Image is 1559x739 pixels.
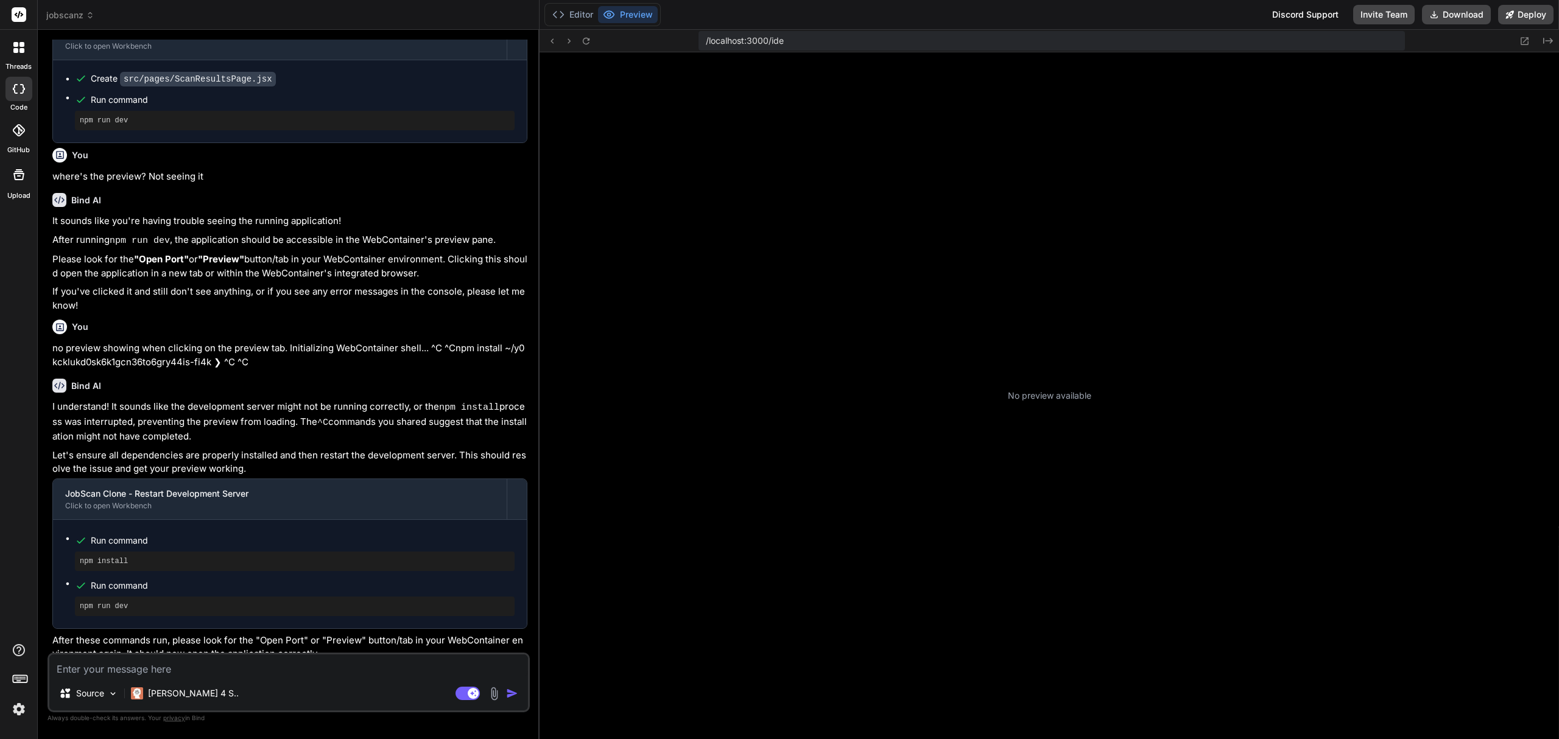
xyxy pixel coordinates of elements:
span: jobscanz [46,9,94,21]
p: where's the preview? Not seeing it [52,170,527,184]
h6: Bind AI [71,380,101,392]
p: Let's ensure all dependencies are properly installed and then restart the development server. Thi... [52,449,527,476]
button: Invite Team [1353,5,1415,24]
h6: Bind AI [71,194,101,206]
div: Click to open Workbench [65,501,494,511]
p: Please look for the or button/tab in your WebContainer environment. Clicking this should open the... [52,253,527,280]
img: Pick Models [108,688,118,699]
label: threads [5,61,32,72]
strong: "Preview" [198,253,244,265]
label: code [10,102,27,113]
p: I understand! It sounds like the development server might not be running correctly, or the proces... [52,400,527,444]
label: GitHub [7,145,30,155]
p: Always double-check its answers. Your in Bind [48,712,530,724]
div: JobScan Clone - Restart Development Server [65,488,494,500]
p: No preview available [1008,390,1091,402]
span: Run command [91,580,515,592]
code: src/pages/ScanResultsPage.jsx [120,72,276,86]
img: settings [9,699,29,720]
div: Discord Support [1265,5,1346,24]
span: privacy [163,714,185,721]
img: Claude 4 Sonnet [131,687,143,699]
button: Preview [598,6,658,23]
button: JobScan Clone - Download ATS ReportClick to open Workbench [53,19,507,60]
p: [PERSON_NAME] 4 S.. [148,687,239,699]
strong: "Open Port" [134,253,189,265]
p: After running , the application should be accessible in the WebContainer's preview pane. [52,233,527,248]
code: npm run dev [110,236,170,246]
h6: You [72,149,88,161]
div: Click to open Workbench [65,41,494,51]
p: If you've clicked it and still don't see anything, or if you see any error messages in the consol... [52,285,527,312]
button: JobScan Clone - Restart Development ServerClick to open Workbench [53,479,507,519]
button: Editor [547,6,598,23]
code: npm install [439,402,499,413]
span: Run command [91,94,515,106]
code: ^C [317,418,328,428]
div: Create [91,72,276,85]
p: After these commands run, please look for the "Open Port" or "Preview" button/tab in your WebCont... [52,634,527,661]
label: Upload [7,191,30,201]
button: Deploy [1498,5,1554,24]
button: Download [1422,5,1491,24]
span: Run command [91,534,515,547]
pre: npm run dev [80,601,510,611]
span: /localhost:3000/ide [706,35,784,47]
h6: You [72,321,88,333]
p: It sounds like you're having trouble seeing the running application! [52,214,527,228]
p: Source [76,687,104,699]
img: icon [506,687,518,699]
img: attachment [487,687,501,701]
pre: npm install [80,556,510,566]
pre: npm run dev [80,116,510,125]
p: no preview showing when clicking on the preview tab. Initializing WebContainer shell... ^C ^Cnpm ... [52,341,527,369]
